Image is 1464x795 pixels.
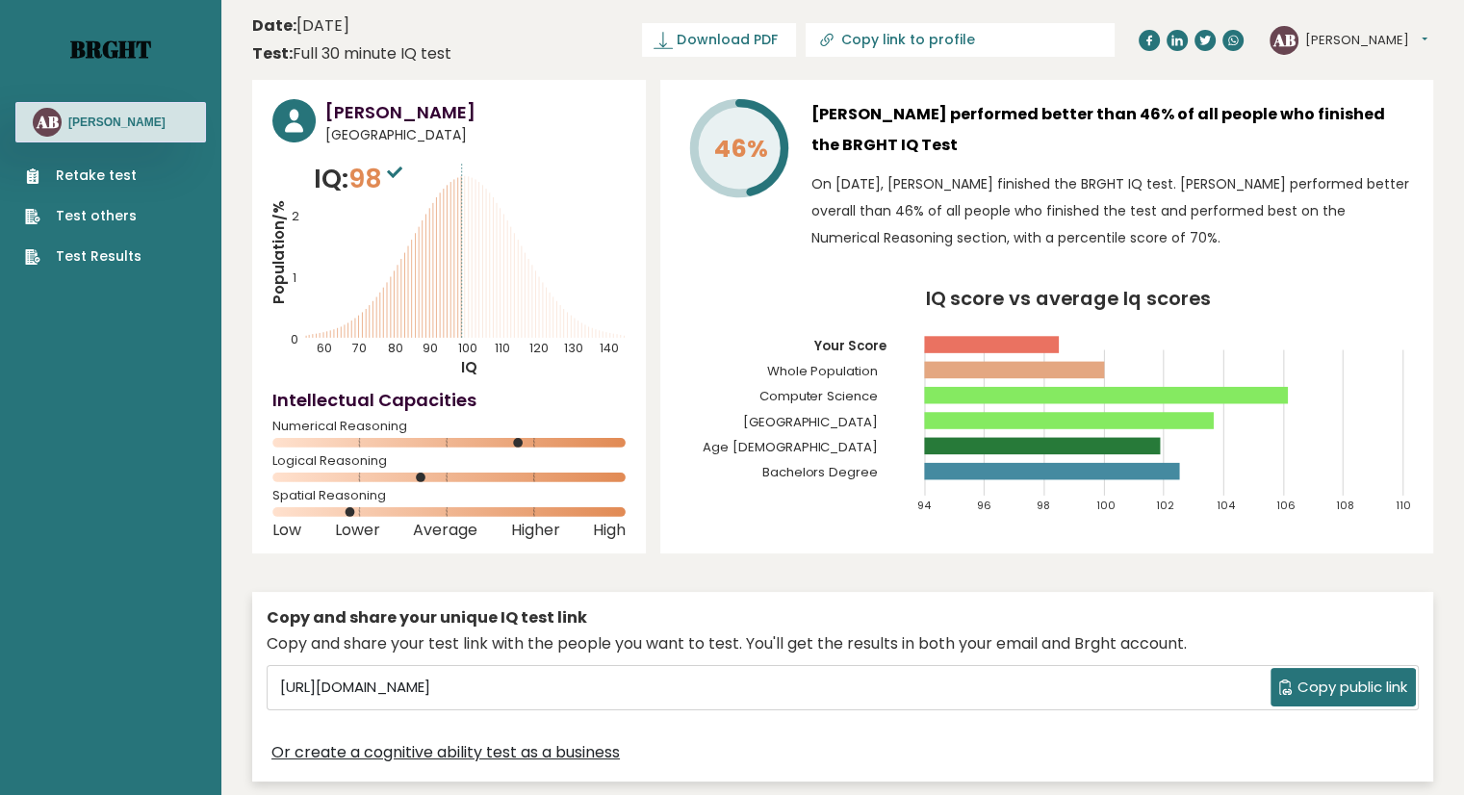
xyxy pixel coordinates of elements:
button: [PERSON_NAME] [1305,31,1427,50]
span: Average [413,526,477,534]
span: Copy public link [1297,677,1407,699]
tspan: 0 [291,331,298,347]
tspan: 110 [495,340,510,356]
text: AB [1272,28,1296,50]
h3: [PERSON_NAME] [325,99,626,125]
tspan: 106 [1276,498,1296,513]
p: On [DATE], [PERSON_NAME] finished the BRGHT IQ test. [PERSON_NAME] performed better overall than ... [811,170,1413,251]
tspan: 100 [458,340,477,356]
span: Spatial Reasoning [272,492,626,500]
a: Brght [70,34,151,64]
tspan: 60 [318,340,333,356]
b: Date: [252,14,296,37]
button: Copy public link [1271,668,1416,706]
span: Download PDF [677,30,777,50]
tspan: 110 [1397,498,1412,513]
h3: [PERSON_NAME] performed better than 46% of all people who finished the BRGHT IQ Test [811,99,1413,161]
div: Full 30 minute IQ test [252,42,451,65]
tspan: 46% [714,132,768,166]
span: Numerical Reasoning [272,423,626,430]
tspan: 102 [1157,498,1175,513]
span: 98 [348,161,407,196]
tspan: 2 [292,208,299,224]
span: High [593,526,626,534]
div: Copy and share your test link with the people you want to test. You'll get the results in both yo... [267,632,1419,655]
tspan: Bachelors Degree [762,463,879,481]
tspan: Whole Population [767,362,879,380]
div: Copy and share your unique IQ test link [267,606,1419,629]
tspan: 98 [1038,498,1051,513]
tspan: Age [DEMOGRAPHIC_DATA] [703,438,879,456]
a: Test Results [25,246,141,267]
tspan: 1 [293,269,296,286]
b: Test: [252,42,293,64]
span: [GEOGRAPHIC_DATA] [325,125,626,145]
tspan: 120 [529,340,549,356]
tspan: 90 [423,340,438,356]
span: Low [272,526,301,534]
time: [DATE] [252,14,349,38]
tspan: Your Score [814,337,887,355]
h4: Intellectual Capacities [272,387,626,413]
p: IQ: [314,160,407,198]
tspan: 130 [564,340,583,356]
tspan: 80 [388,340,403,356]
a: Test others [25,206,141,226]
tspan: 70 [352,340,367,356]
a: Or create a cognitive ability test as a business [271,741,620,764]
h3: [PERSON_NAME] [68,115,166,130]
tspan: IQ score vs average Iq scores [926,285,1212,312]
tspan: Population/% [269,200,289,304]
tspan: 104 [1217,498,1236,513]
tspan: 96 [977,498,991,513]
tspan: 94 [917,498,932,513]
text: AB [36,111,59,133]
span: Higher [511,526,560,534]
span: Logical Reasoning [272,457,626,465]
tspan: 100 [1097,498,1117,513]
a: Retake test [25,166,141,186]
tspan: [GEOGRAPHIC_DATA] [743,413,879,431]
tspan: 108 [1337,498,1355,513]
a: Download PDF [642,23,796,57]
span: Lower [335,526,380,534]
tspan: 140 [600,340,619,356]
tspan: Computer Science [759,387,879,405]
tspan: IQ [461,357,477,377]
